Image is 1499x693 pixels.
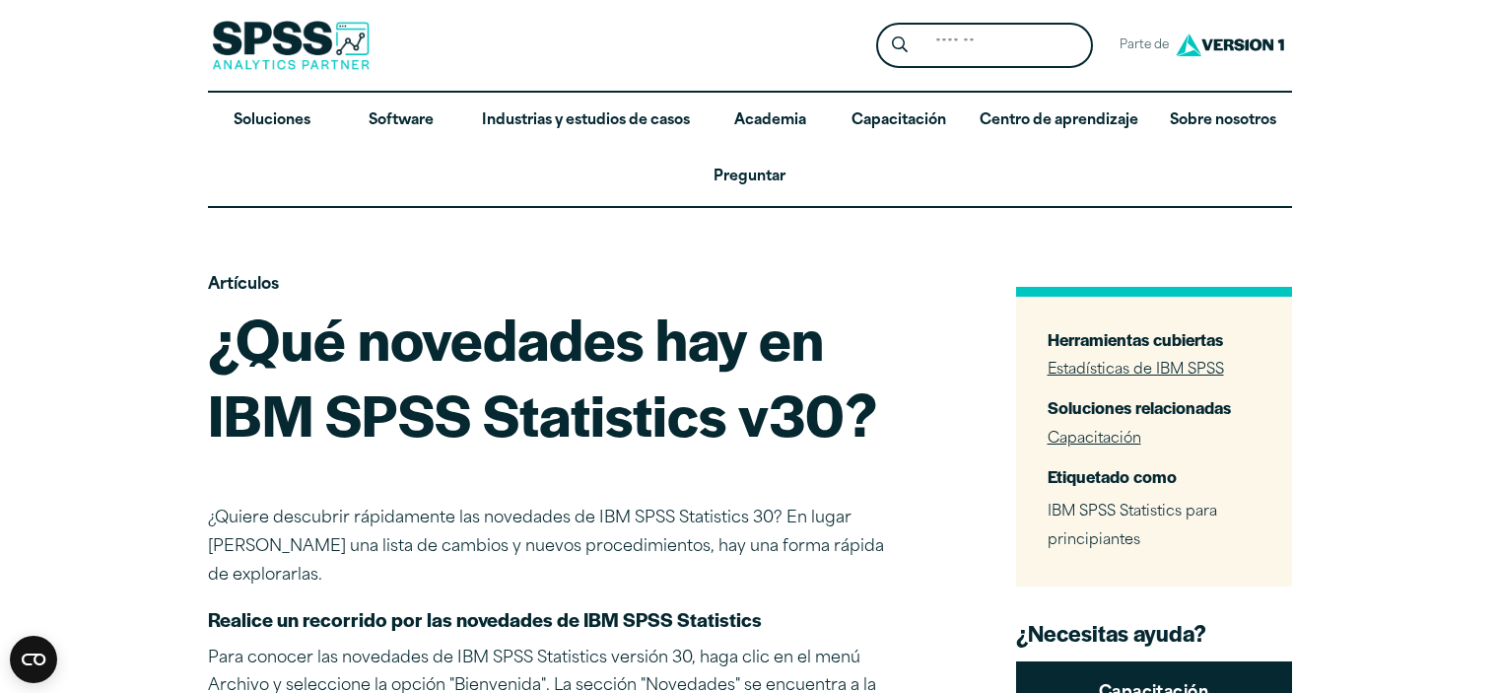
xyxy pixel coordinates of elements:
font: Preguntar [714,170,785,184]
a: Centro de aprendizaje [964,93,1154,150]
font: ¿Necesitas ayuda? [1016,617,1206,649]
a: Soluciones [208,93,337,150]
a: Academia [706,93,835,150]
font: Capacitación [852,113,946,128]
font: ¿Quiere descubrir rápidamente las novedades de IBM SPSS Statistics 30? En lugar [PERSON_NAME] una... [208,511,884,584]
font: Soluciones relacionadas [1048,395,1231,419]
font: Herramientas cubiertas [1048,327,1223,351]
button: Icono de lupa de búsqueda [881,28,918,64]
font: IBM SPSS Statistics para principiantes [1048,505,1217,548]
a: Software [337,93,466,150]
img: Socio de análisis de SPSS [212,21,370,70]
a: Capacitación [1048,432,1141,447]
a: Sobre nosotros [1154,93,1292,150]
font: Centro de aprendizaje [980,113,1138,128]
font: Sobre nosotros [1170,113,1276,128]
font: ¿Qué novedades hay en IBM SPSS Statistics v30? [208,297,877,454]
font: Industrias y estudios de casos [482,113,690,128]
font: Artículos [208,277,279,293]
font: Software [369,113,434,128]
a: Industrias y estudios de casos [466,93,706,150]
font: Realice un recorrido por las novedades de IBM SPSS Statistics [208,605,762,633]
form: Formulario de búsqueda del encabezado del sitio [876,23,1093,69]
font: Academia [734,113,806,128]
img: Logotipo de la versión 1 [1171,27,1289,63]
a: Capacitación [835,93,964,150]
button: Open CMP widget [10,636,57,683]
a: Preguntar [208,149,1292,206]
a: Estadísticas de IBM SPSS [1048,363,1224,378]
font: Etiquetado como [1048,464,1177,488]
font: Parte de [1120,39,1169,51]
svg: Icono de lupa de búsqueda [892,36,908,53]
nav: Versión de escritorio del menú principal del sitio [208,93,1292,206]
font: Soluciones [234,113,310,128]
